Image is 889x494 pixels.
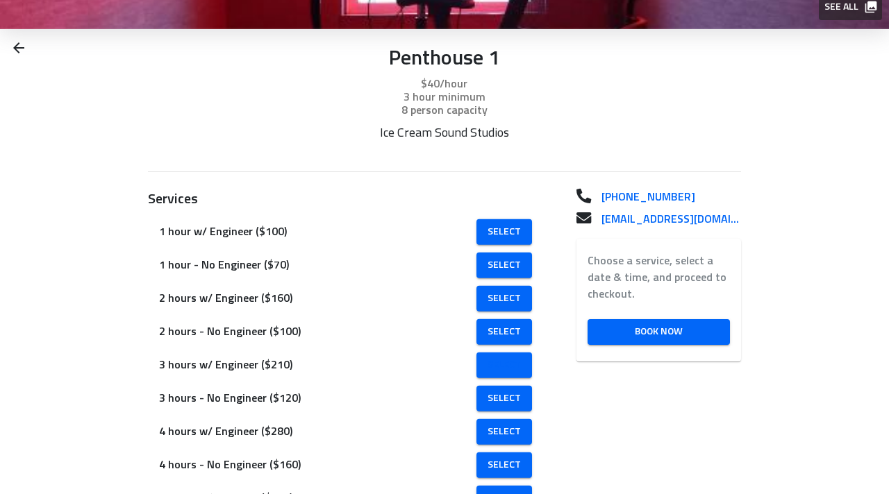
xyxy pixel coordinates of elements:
[476,219,532,245] a: Select
[476,352,532,378] a: Select
[159,323,479,340] span: 2 hours - No Engineer ($100)
[488,290,521,307] span: Select
[488,457,521,474] span: Select
[159,423,479,440] span: 4 hours w/ Engineer ($280)
[148,415,543,448] div: 4 hours w/ Engineer ($280)
[148,46,740,72] p: Penthouse 1
[159,390,479,407] span: 3 hours - No Engineer ($120)
[488,323,521,341] span: Select
[148,89,740,105] p: 3 hour minimum
[488,223,521,241] span: Select
[148,282,543,315] div: 2 hours w/ Engineer ($160)
[148,248,543,282] div: 1 hour - No Engineer ($70)
[476,253,532,278] a: Select
[148,382,543,415] div: 3 hours - No Engineer ($120)
[148,102,740,119] p: 8 person capacity
[488,357,521,374] span: Select
[159,357,479,373] span: 3 hours w/ Engineer ($210)
[488,390,521,407] span: Select
[148,448,543,482] div: 4 hours - No Engineer ($160)
[476,452,532,478] a: Select
[148,315,543,348] div: 2 hours - No Engineer ($100)
[476,386,532,411] a: Select
[488,257,521,274] span: Select
[297,126,593,141] p: Ice Cream Sound Studios
[148,189,543,210] h3: Services
[590,211,741,228] a: [EMAIL_ADDRESS][DOMAIN_NAME]
[148,76,740,92] p: $40/hour
[476,319,532,345] a: Select
[148,348,543,382] div: 3 hours w/ Engineer ($210)
[590,189,741,205] a: [PHONE_NUMBER]
[588,319,729,345] a: Book Now
[588,253,729,303] label: Choose a service, select a date & time, and proceed to checkout.
[599,323,718,341] span: Book Now
[488,423,521,441] span: Select
[476,419,532,445] a: Select
[159,257,479,273] span: 1 hour - No Engineer ($70)
[159,290,479,307] span: 2 hours w/ Engineer ($160)
[476,286,532,312] a: Select
[148,215,543,248] div: 1 hour w/ Engineer ($100)
[159,223,479,240] span: 1 hour w/ Engineer ($100)
[159,457,479,473] span: 4 hours - No Engineer ($160)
